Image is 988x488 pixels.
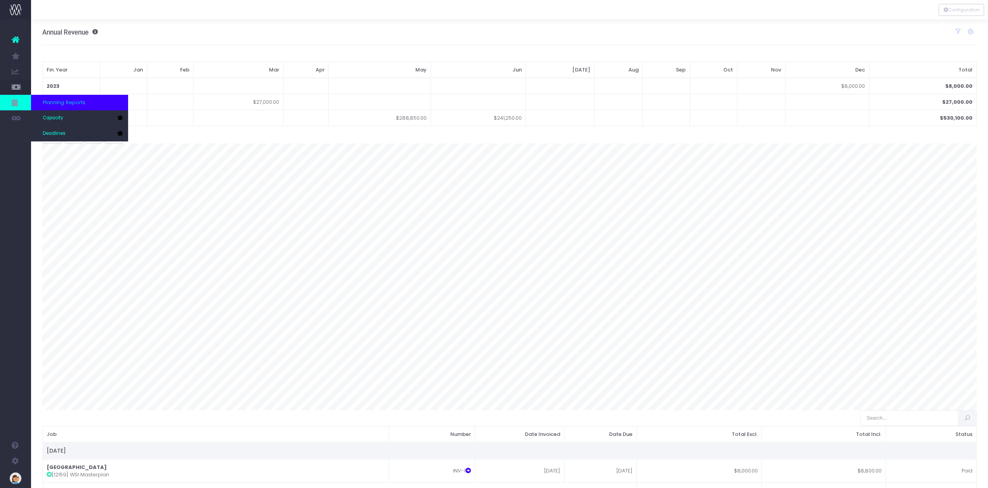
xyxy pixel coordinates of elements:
[762,459,886,483] td: $8,800.00
[193,62,283,78] th: Mar: activate to sort column ascending
[389,426,475,443] th: Number: activate to sort column ascending
[147,62,193,78] th: Feb: activate to sort column ascending
[475,426,564,443] th: Date Invoiced: activate to sort column ascending
[389,459,475,483] td: INV-1
[939,4,984,16] div: Vertical button group
[43,62,100,78] th: Fin. Year: activate to sort column descending
[43,99,85,106] span: Planning Reports
[42,28,89,36] span: Annual Revenue
[564,459,637,483] td: [DATE]
[431,62,526,78] th: Jun: activate to sort column ascending
[869,110,976,126] td: $530,100.00
[869,78,976,94] td: $8,000.00
[785,62,869,78] th: Dec: activate to sort column ascending
[100,62,148,78] th: Jan: activate to sort column ascending
[43,459,389,483] td: [12159] WSI Masterplan
[594,62,642,78] th: Aug: activate to sort column ascending
[31,110,128,126] a: Capacity
[869,94,976,110] td: $27,000.00
[564,426,637,443] th: Date Due: activate to sort column ascending
[841,82,865,90] span: $8,000.00
[43,426,389,443] th: Job: activate to sort column ascending
[737,62,785,78] th: Nov: activate to sort column ascending
[328,62,431,78] th: May: activate to sort column ascending
[637,459,762,483] td: $8,000.00
[869,62,976,78] th: Total: activate to sort column ascending
[396,114,427,122] span: $288,850.00
[762,426,886,443] th: Total Incl.: activate to sort column ascending
[526,62,594,78] th: Jul: activate to sort column ascending
[886,426,976,443] th: Status: activate to sort column ascending
[494,114,522,122] span: $241,250.00
[10,472,21,484] img: images/default_profile_image.png
[475,459,564,483] td: [DATE]
[43,115,63,122] span: Capacity
[939,4,984,16] button: Configuration
[637,426,762,443] th: Total Excl.: activate to sort column ascending
[690,62,737,78] th: Oct: activate to sort column ascending
[43,78,100,94] td: 2023
[886,459,976,483] td: Paid
[642,62,690,78] th: Sep: activate to sort column ascending
[31,126,128,141] a: Deadlines
[253,98,279,106] span: $27,000.00
[283,62,328,78] th: Apr: activate to sort column ascending
[47,464,107,471] strong: [GEOGRAPHIC_DATA]
[43,443,977,459] td: [DATE]
[860,410,958,426] input: Search...
[43,94,100,110] td: 2024
[43,130,66,137] span: Deadlines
